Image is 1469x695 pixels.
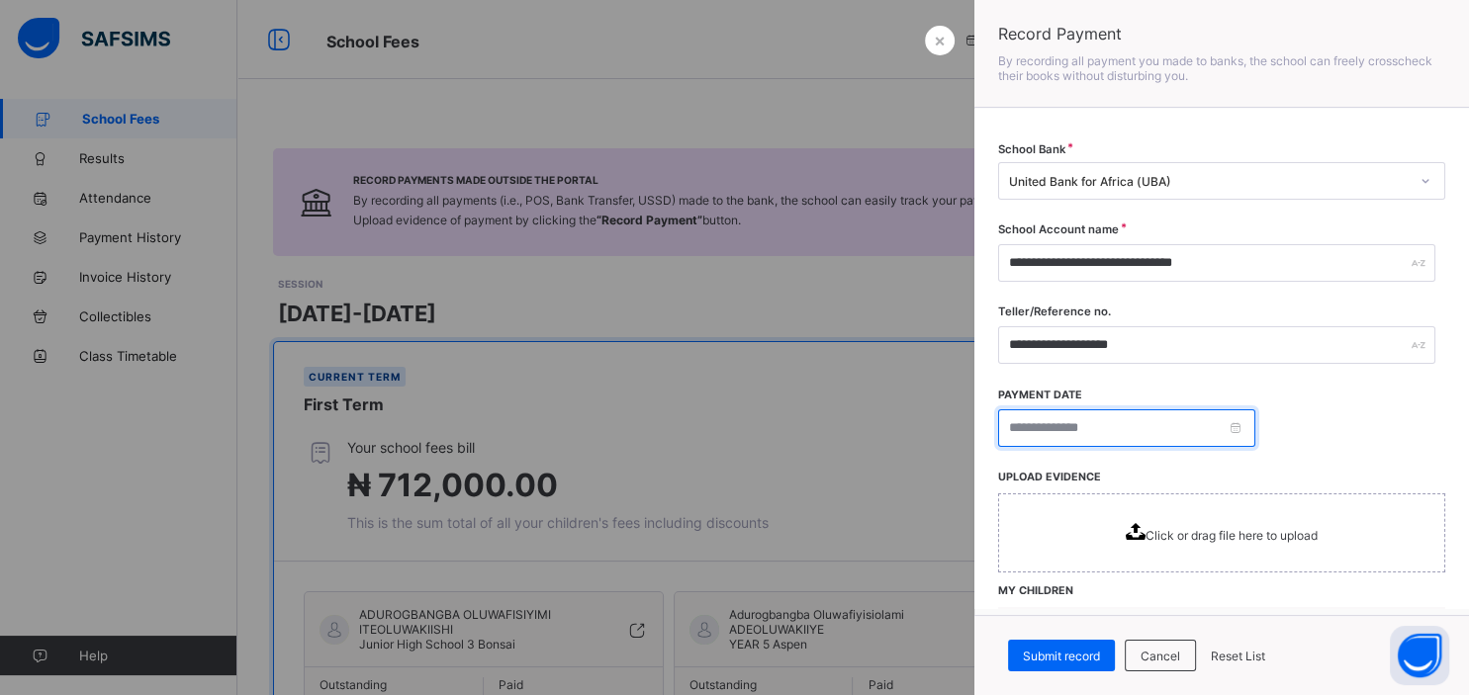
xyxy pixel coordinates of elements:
span: × [934,30,946,50]
label: Payment date [998,389,1082,401]
span: UPLOAD EVIDENCE [998,471,1101,483]
span: Click or drag file here to upload [1146,528,1318,543]
button: Open asap [1390,626,1449,685]
span: Reset List [1211,649,1265,663]
span: By recording all payment you made to banks, the school can freely crosscheck their books without ... [998,53,1432,83]
label: School Account name [998,222,1119,236]
label: Teller/Reference no. [998,304,1111,318]
span: Submit record [1023,649,1100,663]
span: MY CHILDREN [998,584,1073,597]
span: Click or drag file here to upload [998,493,1445,572]
span: School Bank [998,142,1065,156]
div: United Bank for Africa (UBA) [1009,174,1409,189]
span: Record Payment [998,24,1445,43]
span: Cancel [1141,649,1180,663]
